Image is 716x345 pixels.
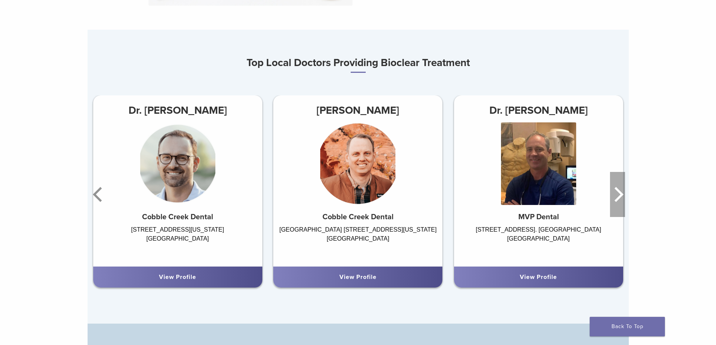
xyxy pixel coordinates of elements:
img: Dr. KC Wilkins [320,122,395,205]
img: Dr. Mark Harris [140,122,215,205]
h3: Dr. [PERSON_NAME] [93,101,262,119]
a: View Profile [159,273,196,281]
strong: Cobble Creek Dental [322,212,394,221]
button: Previous [91,172,106,217]
h3: [PERSON_NAME] [273,101,442,119]
div: [STREET_ADDRESS]. [GEOGRAPHIC_DATA] [GEOGRAPHIC_DATA] [454,225,623,259]
div: [STREET_ADDRESS][US_STATE] [GEOGRAPHIC_DATA] [93,225,262,259]
h3: Dr. [PERSON_NAME] [454,101,623,119]
strong: MVP Dental [518,212,559,221]
div: [GEOGRAPHIC_DATA] [STREET_ADDRESS][US_STATE] [GEOGRAPHIC_DATA] [273,225,442,259]
strong: Cobble Creek Dental [142,212,213,221]
a: View Profile [339,273,377,281]
a: Back To Top [590,317,665,336]
a: View Profile [520,273,557,281]
button: Next [610,172,625,217]
h3: Top Local Doctors Providing Bioclear Treatment [88,54,629,73]
img: Dr. Jonathan Morgan [501,122,576,205]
